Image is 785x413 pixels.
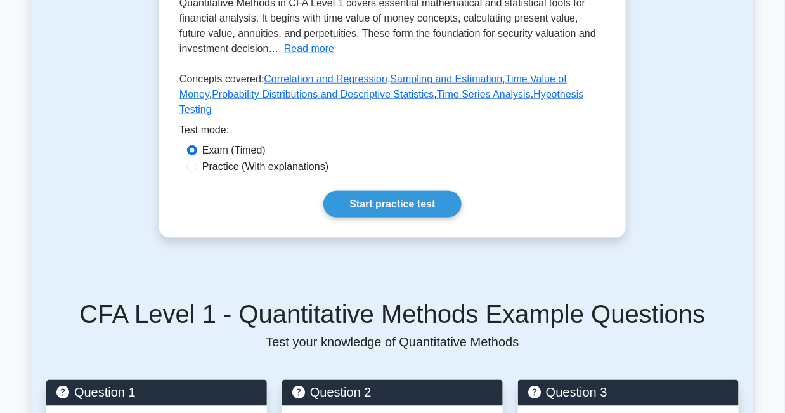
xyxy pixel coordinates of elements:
[284,41,334,56] button: Read more
[323,191,461,218] a: Start practice test
[56,385,257,400] h5: Question 1
[264,74,387,84] a: Correlation and Regression
[391,74,503,84] a: Sampling and Estimation
[179,72,606,122] p: Concepts covered: , , , , ,
[202,143,266,158] label: Exam (Timed)
[46,334,739,350] p: Test your knowledge of Quantitative Methods
[212,89,434,100] a: Probability Distributions and Descriptive Statistics
[437,89,531,100] a: Time Series Analysis
[202,159,328,174] label: Practice (With explanations)
[528,385,729,400] h5: Question 3
[179,122,606,143] div: Test mode:
[292,385,493,400] h5: Question 2
[46,299,739,329] h5: CFA Level 1 - Quantitative Methods Example Questions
